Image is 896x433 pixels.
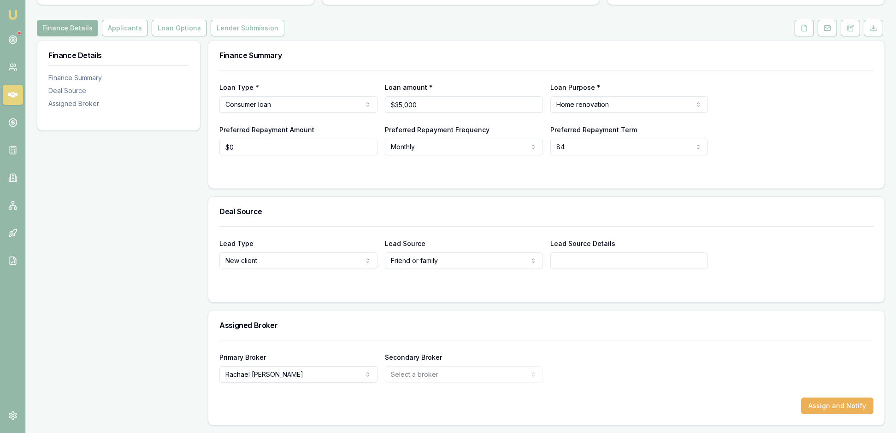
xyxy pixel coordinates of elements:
a: Applicants [100,20,150,36]
button: Loan Options [152,20,207,36]
input: $ [219,139,377,155]
label: Primary Broker [219,353,266,361]
label: Loan Purpose * [550,83,601,91]
a: Loan Options [150,20,209,36]
label: Preferred Repayment Amount [219,126,314,134]
label: Loan amount * [385,83,433,91]
button: Applicants [102,20,148,36]
label: Lead Type [219,240,253,247]
h3: Assigned Broker [219,322,873,329]
div: Deal Source [48,86,189,95]
button: Lender Submission [211,20,284,36]
img: emu-icon-u.png [7,9,18,20]
a: Lender Submission [209,20,286,36]
label: Lead Source [385,240,425,247]
label: Lead Source Details [550,240,615,247]
a: Finance Details [37,20,100,36]
label: Preferred Repayment Term [550,126,637,134]
h3: Finance Summary [219,52,873,59]
button: Assign and Notify [801,398,873,414]
label: Secondary Broker [385,353,442,361]
label: Loan Type * [219,83,259,91]
input: $ [385,96,543,113]
div: Finance Summary [48,73,189,82]
button: Finance Details [37,20,98,36]
h3: Finance Details [48,52,189,59]
div: Assigned Broker [48,99,189,108]
label: Preferred Repayment Frequency [385,126,489,134]
h3: Deal Source [219,208,873,215]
